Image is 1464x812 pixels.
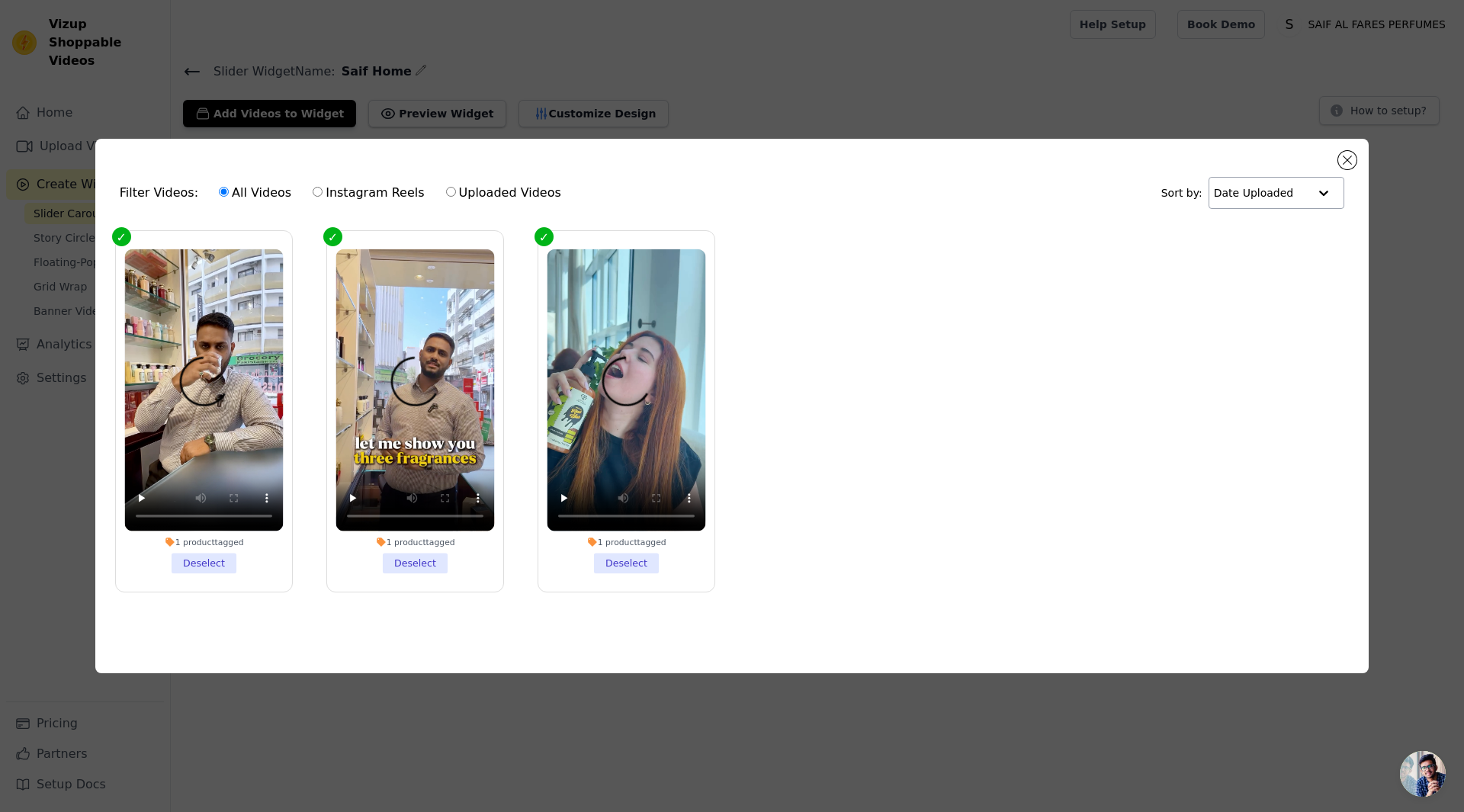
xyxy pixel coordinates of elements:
[335,537,494,547] div: 1 product tagged
[120,175,570,210] div: Filter Videos:
[445,183,562,203] label: Uploaded Videos
[218,183,292,203] label: All Videos
[124,537,283,547] div: 1 product tagged
[547,537,705,547] div: 1 product tagged
[1338,151,1356,169] button: Close modal
[1400,751,1446,797] a: Open chat
[312,183,425,203] label: Instagram Reels
[1161,177,1345,209] div: Sort by:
